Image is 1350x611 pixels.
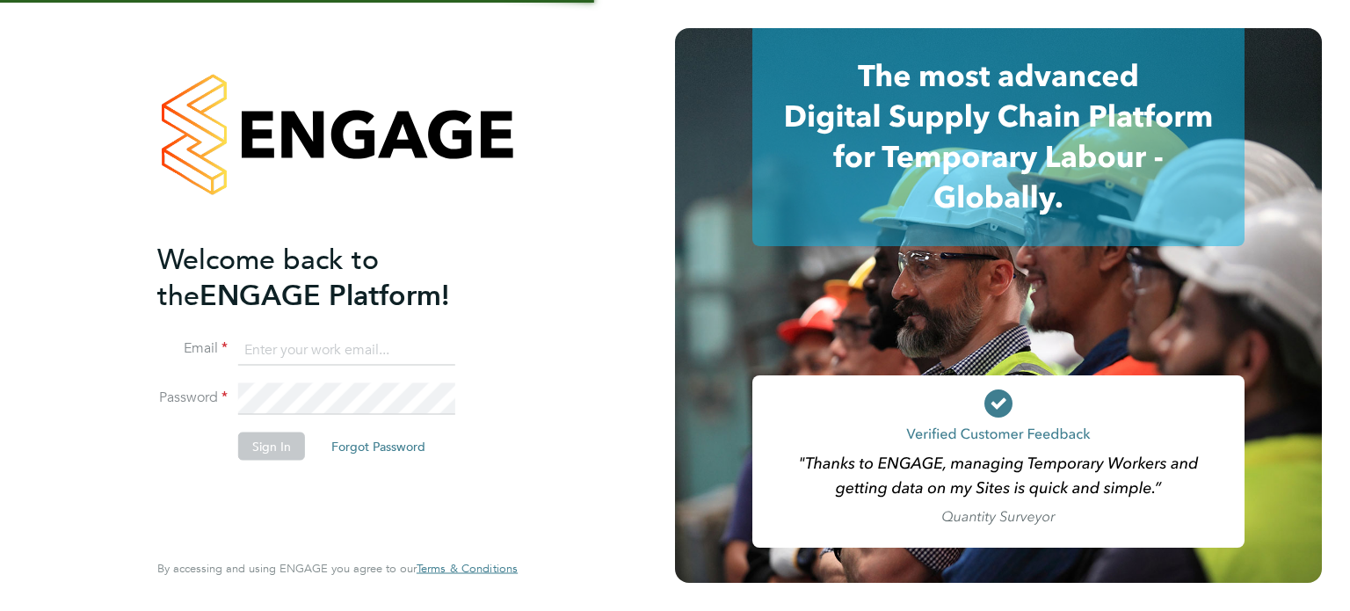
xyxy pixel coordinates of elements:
[157,339,228,358] label: Email
[317,433,439,461] button: Forgot Password
[238,334,455,366] input: Enter your work email...
[157,561,518,576] span: By accessing and using ENGAGE you agree to our
[238,433,305,461] button: Sign In
[417,562,518,576] a: Terms & Conditions
[417,561,518,576] span: Terms & Conditions
[157,242,379,312] span: Welcome back to the
[157,241,500,313] h2: ENGAGE Platform!
[157,389,228,407] label: Password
